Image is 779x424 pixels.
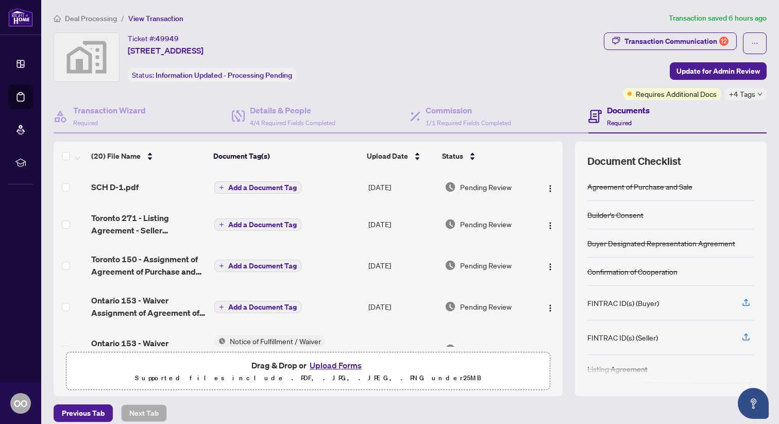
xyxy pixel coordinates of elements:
[214,218,301,231] button: Add a Document Tag
[228,262,297,269] span: Add a Document Tag
[219,185,224,190] span: plus
[738,388,769,419] button: Open asap
[364,171,441,203] td: [DATE]
[214,300,301,314] button: Add a Document Tag
[445,181,456,193] img: Document Status
[445,260,456,271] img: Document Status
[546,184,554,193] img: Logo
[251,359,365,372] span: Drag & Drop or
[364,286,441,327] td: [DATE]
[460,181,512,193] span: Pending Review
[587,209,643,221] div: Builder's Consent
[54,404,113,422] button: Previous Tab
[73,119,98,127] span: Required
[460,218,512,230] span: Pending Review
[214,260,301,272] button: Add a Document Tag
[91,253,206,278] span: Toronto 150 - Assignment of Agreement of Purchase and Sale - Condominium-1-1.pdf
[128,68,296,82] div: Status:
[460,301,512,312] span: Pending Review
[587,266,678,277] div: Confirmation of Cooperation
[587,181,692,192] div: Agreement of Purchase and Sale
[364,245,441,286] td: [DATE]
[460,260,512,271] span: Pending Review
[363,142,438,171] th: Upload Date
[445,218,456,230] img: Document Status
[757,92,763,97] span: down
[73,104,146,116] h4: Transaction Wizard
[676,63,760,79] span: Update for Admin Review
[66,352,550,391] span: Drag & Drop orUpload FormsSupported files include .PDF, .JPG, .JPEG, .PNG under25MB
[219,304,224,310] span: plus
[91,212,206,236] span: Toronto 271 - Listing Agreement - Seller Designated Representation Agreement - Authority to Offer...
[228,221,297,228] span: Add a Document Tag
[91,150,141,162] span: (20) File Name
[8,8,33,27] img: logo
[214,301,301,313] button: Add a Document Tag
[364,203,441,245] td: [DATE]
[426,104,511,116] h4: Commission
[542,179,558,195] button: Logo
[62,405,105,421] span: Previous Tab
[719,37,729,46] div: 12
[426,119,511,127] span: 1/1 Required Fields Completed
[73,372,544,384] p: Supported files include .PDF, .JPG, .JPEG, .PNG under 25 MB
[214,218,301,231] button: Add a Document Tag
[751,40,758,47] span: ellipsis
[156,34,179,43] span: 49949
[128,44,204,57] span: [STREET_ADDRESS]
[442,150,463,162] span: Status
[587,297,659,309] div: FINTRAC ID(s) (Buyer)
[214,335,226,347] img: Status Icon
[250,119,335,127] span: 4/4 Required Fields Completed
[624,33,729,49] div: Transaction Communication
[128,32,179,44] div: Ticket #:
[669,12,767,24] article: Transaction saved 6 hours ago
[546,304,554,312] img: Logo
[250,104,335,116] h4: Details & People
[54,33,119,81] img: svg%3e
[546,222,554,230] img: Logo
[128,14,183,23] span: View Transaction
[587,238,735,249] div: Buyer Designated Representation Agreement
[14,396,27,411] span: OO
[87,142,210,171] th: (20) File Name
[121,404,167,422] button: Next Tab
[438,142,533,171] th: Status
[91,181,139,193] span: SCH D-1.pdf
[214,335,325,363] button: Status IconNotice of Fulfillment / Waiver
[587,332,658,343] div: FINTRAC ID(s) (Seller)
[214,181,301,194] button: Add a Document Tag
[54,15,61,22] span: home
[445,301,456,312] img: Document Status
[219,222,224,227] span: plus
[367,150,408,162] span: Upload Date
[65,14,117,23] span: Deal Processing
[546,347,554,355] img: Logo
[91,337,206,362] span: Ontario 153 - Waiver Assignment of Agreement of Purchase and Sale.pdf
[542,298,558,315] button: Logo
[91,294,206,319] span: Ontario 153 - Waiver Assignment of Agreement of Purchase and Sale.pdf
[604,32,737,50] button: Transaction Communication12
[607,119,632,127] span: Required
[228,184,297,191] span: Add a Document Tag
[121,12,124,24] li: /
[542,341,558,358] button: Logo
[364,327,441,371] td: [DATE]
[307,359,365,372] button: Upload Forms
[542,216,558,232] button: Logo
[607,104,650,116] h4: Documents
[546,263,554,271] img: Logo
[636,88,717,99] span: Requires Additional Docs
[219,263,224,268] span: plus
[209,142,362,171] th: Document Tag(s)
[670,62,767,80] button: Update for Admin Review
[228,303,297,311] span: Add a Document Tag
[542,257,558,274] button: Logo
[445,344,456,355] img: Document Status
[214,259,301,273] button: Add a Document Tag
[587,154,681,168] span: Document Checklist
[729,88,755,100] span: +4 Tags
[156,71,292,80] span: Information Updated - Processing Pending
[587,363,648,375] div: Listing Agreement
